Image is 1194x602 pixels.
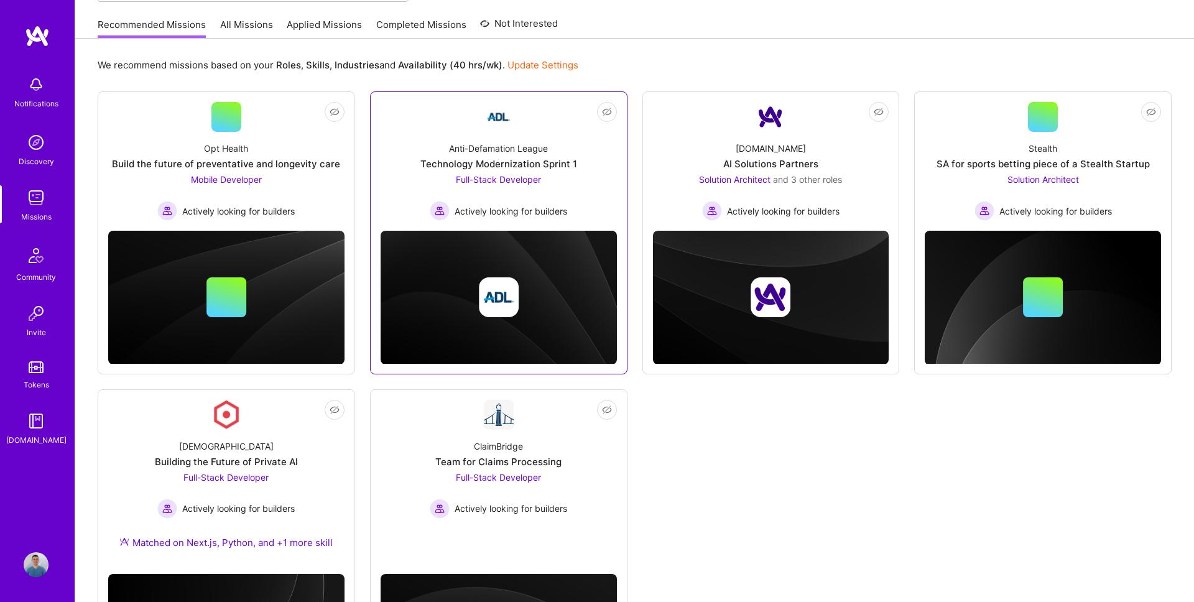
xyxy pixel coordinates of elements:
div: Invite [27,326,46,339]
img: Community [21,241,51,271]
img: Actively looking for builders [157,201,177,221]
div: AI Solutions Partners [723,157,818,170]
div: ClaimBridge [474,440,523,453]
a: Company LogoClaimBridgeTeam for Claims ProcessingFull-Stack Developer Actively looking for builde... [381,400,617,549]
div: Technology Modernization Sprint 1 [420,157,577,170]
img: Company Logo [484,400,514,430]
a: Update Settings [507,59,578,71]
span: Mobile Developer [191,174,262,185]
img: Invite [24,301,49,326]
img: Company logo [479,277,519,317]
span: Actively looking for builders [455,205,567,218]
img: Actively looking for builders [974,201,994,221]
a: StealthSA for sports betting piece of a Stealth StartupSolution Architect Actively looking for bu... [925,102,1161,221]
span: Full-Stack Developer [456,472,541,483]
a: All Missions [220,18,273,39]
img: Actively looking for builders [430,499,450,519]
div: Notifications [14,97,58,110]
a: User Avatar [21,552,52,577]
img: cover [653,231,889,364]
i: icon EyeClosed [602,107,612,117]
img: User Avatar [24,552,49,577]
b: Skills [306,59,330,71]
span: Full-Stack Developer [183,472,269,483]
img: discovery [24,130,49,155]
div: Matched on Next.js, Python, and +1 more skill [119,536,333,549]
i: icon EyeClosed [602,405,612,415]
img: Actively looking for builders [702,201,722,221]
img: Company Logo [756,102,785,132]
div: Building the Future of Private AI [155,455,298,468]
div: Stealth [1029,142,1057,155]
span: Solution Architect [1007,174,1079,185]
img: Actively looking for builders [157,499,177,519]
p: We recommend missions based on your , , and . [98,58,578,72]
span: Actively looking for builders [182,205,295,218]
span: Solution Architect [699,174,771,185]
img: Company Logo [211,400,241,430]
div: [DOMAIN_NAME] [736,142,806,155]
span: Actively looking for builders [999,205,1112,218]
div: Opt Health [204,142,248,155]
i: icon EyeClosed [1146,107,1156,117]
a: Opt HealthBuild the future of preventative and longevity careMobile Developer Actively looking fo... [108,102,345,221]
img: Actively looking for builders [430,201,450,221]
img: Company Logo [484,102,514,132]
span: Actively looking for builders [727,205,840,218]
div: Missions [21,210,52,223]
div: SA for sports betting piece of a Stealth Startup [937,157,1150,170]
i: icon EyeClosed [330,405,340,415]
a: Company Logo[DEMOGRAPHIC_DATA]Building the Future of Private AIFull-Stack Developer Actively look... [108,400,345,564]
a: Not Interested [480,16,558,39]
img: Ateam Purple Icon [119,537,129,547]
a: Company Logo[DOMAIN_NAME]AI Solutions PartnersSolution Architect and 3 other rolesActively lookin... [653,102,889,221]
a: Company LogoAnti-Defamation LeagueTechnology Modernization Sprint 1Full-Stack Developer Actively ... [381,102,617,221]
span: Actively looking for builders [455,502,567,515]
span: Actively looking for builders [182,502,295,515]
a: Completed Missions [376,18,466,39]
div: [DOMAIN_NAME] [6,433,67,447]
img: teamwork [24,185,49,210]
img: Company logo [751,277,790,317]
div: Team for Claims Processing [435,455,562,468]
img: cover [108,231,345,364]
img: cover [381,231,617,364]
a: Recommended Missions [98,18,206,39]
div: Build the future of preventative and longevity care [112,157,340,170]
span: and 3 other roles [773,174,842,185]
a: Applied Missions [287,18,362,39]
img: cover [925,231,1161,364]
div: Community [16,271,56,284]
div: Anti-Defamation League [449,142,548,155]
i: icon EyeClosed [330,107,340,117]
div: [DEMOGRAPHIC_DATA] [179,440,274,453]
img: bell [24,72,49,97]
img: logo [25,25,50,47]
i: icon EyeClosed [874,107,884,117]
img: tokens [29,361,44,373]
div: Discovery [19,155,54,168]
b: Industries [335,59,379,71]
b: Roles [276,59,301,71]
span: Full-Stack Developer [456,174,541,185]
img: guide book [24,409,49,433]
b: Availability (40 hrs/wk) [398,59,502,71]
div: Tokens [24,378,49,391]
